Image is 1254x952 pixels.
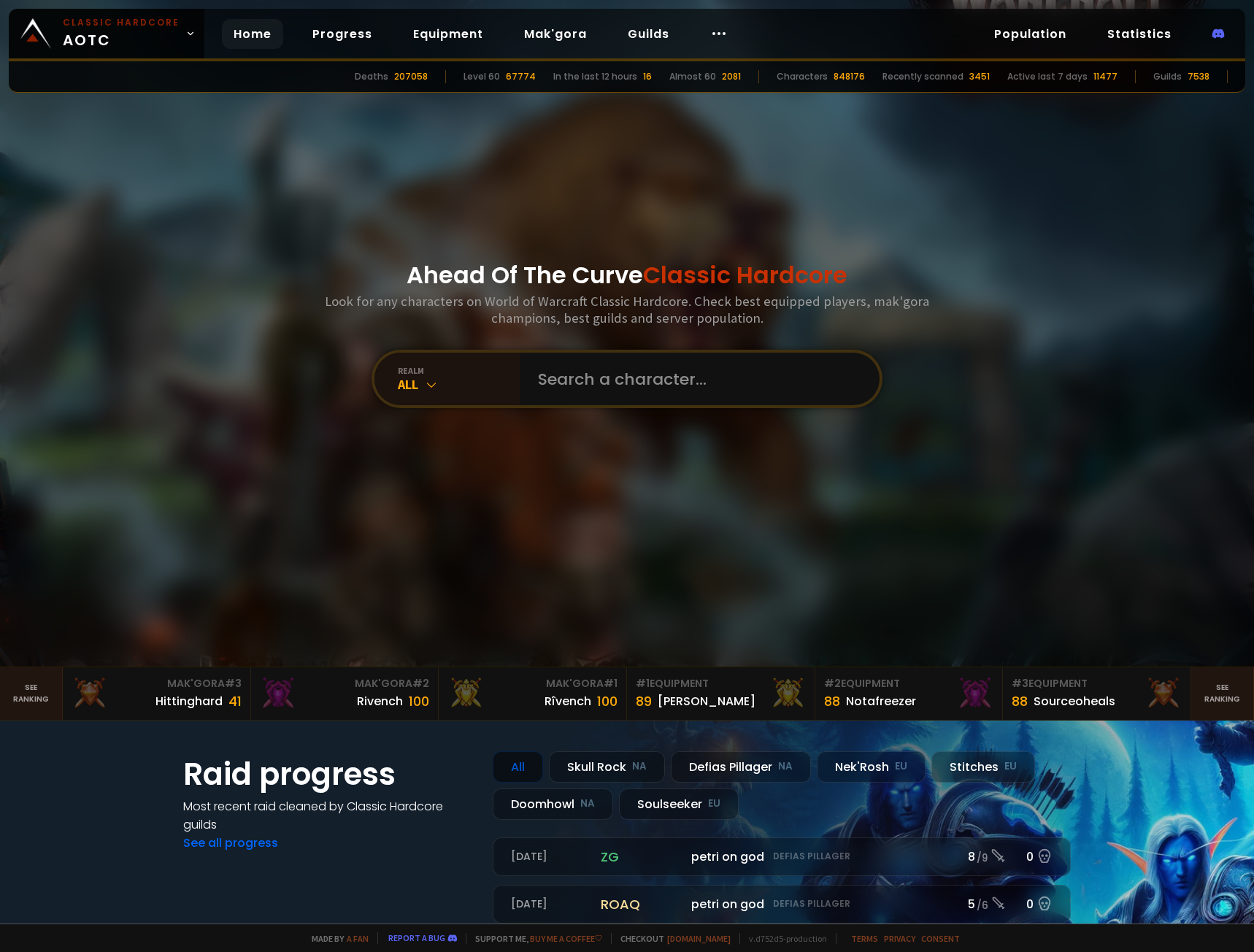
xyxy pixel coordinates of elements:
[1004,759,1017,774] small: EU
[722,70,741,83] div: 2081
[777,70,828,83] div: Characters
[1007,70,1088,83] div: Active last 7 days
[301,19,384,49] a: Progress
[401,19,495,49] a: Equipment
[319,293,935,326] h3: Look for any characters on World of Warcraft Classic Hardcore. Check best equipped players, mak'g...
[394,70,428,83] div: 207058
[882,70,963,83] div: Recently scanned
[63,667,251,720] a: Mak'Gora#3Hittinghard41
[1191,667,1254,720] a: Seeranking
[884,933,915,944] a: Privacy
[1012,691,1028,711] div: 88
[611,933,731,944] span: Checkout
[982,19,1078,49] a: Population
[1012,676,1028,691] span: # 3
[824,676,841,691] span: # 2
[834,70,865,83] div: 848176
[63,16,180,29] small: Classic Hardcore
[969,70,990,83] div: 3451
[1188,70,1209,83] div: 7538
[931,751,1035,783] div: Stitches
[658,692,755,710] div: [PERSON_NAME]
[512,19,599,49] a: Mak'gora
[463,70,500,83] div: Level 60
[778,759,793,774] small: NA
[627,667,815,720] a: #1Equipment89[PERSON_NAME]
[493,885,1071,924] a: [DATE]roaqpetri on godDefias Pillager5 /60
[493,751,543,783] div: All
[636,676,806,691] div: Equipment
[183,834,278,851] a: See all progress
[222,19,283,49] a: Home
[388,932,445,943] a: Report a bug
[225,676,242,691] span: # 3
[183,751,475,797] h1: Raid progress
[439,667,627,720] a: Mak'Gora#1Rîvench100
[824,691,840,711] div: 88
[466,933,602,944] span: Support me,
[303,933,369,944] span: Made by
[545,692,591,710] div: Rîvench
[1096,19,1183,49] a: Statistics
[409,691,429,711] div: 100
[407,258,847,293] h1: Ahead Of The Curve
[636,676,650,691] span: # 1
[667,933,731,944] a: [DOMAIN_NAME]
[851,933,878,944] a: Terms
[619,788,739,820] div: Soulseeker
[347,933,369,944] a: a fan
[549,751,665,783] div: Skull Rock
[824,676,994,691] div: Equipment
[616,19,681,49] a: Guilds
[643,70,652,83] div: 16
[921,933,960,944] a: Consent
[183,797,475,834] h4: Most recent raid cleaned by Classic Hardcore guilds
[597,691,618,711] div: 100
[398,365,520,376] div: realm
[1012,676,1182,691] div: Equipment
[260,676,430,691] div: Mak'Gora
[580,796,595,811] small: NA
[739,933,827,944] span: v. d752d5 - production
[632,759,647,774] small: NA
[604,676,618,691] span: # 1
[529,353,862,405] input: Search a character...
[708,796,720,811] small: EU
[1003,667,1191,720] a: #3Equipment88Sourceoheals
[447,676,618,691] div: Mak'Gora
[643,258,847,291] span: Classic Hardcore
[530,933,602,944] a: Buy me a coffee
[553,70,637,83] div: In the last 12 hours
[506,70,536,83] div: 67774
[817,751,926,783] div: Nek'Rosh
[357,692,403,710] div: Rivench
[895,759,907,774] small: EU
[398,376,520,393] div: All
[493,837,1071,876] a: [DATE]zgpetri on godDefias Pillager8 /90
[155,692,223,710] div: Hittinghard
[636,691,652,711] div: 89
[9,9,204,58] a: Classic HardcoreAOTC
[815,667,1004,720] a: #2Equipment88Notafreezer
[1153,70,1182,83] div: Guilds
[1034,692,1115,710] div: Sourceoheals
[72,676,242,691] div: Mak'Gora
[63,16,180,51] span: AOTC
[671,751,811,783] div: Defias Pillager
[412,676,429,691] span: # 2
[493,788,613,820] div: Doomhowl
[251,667,439,720] a: Mak'Gora#2Rivench100
[669,70,716,83] div: Almost 60
[228,691,242,711] div: 41
[1093,70,1118,83] div: 11477
[846,692,916,710] div: Notafreezer
[355,70,388,83] div: Deaths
